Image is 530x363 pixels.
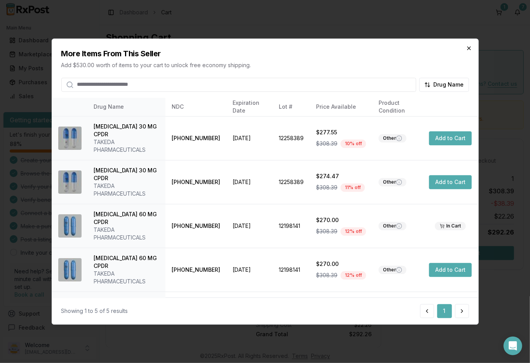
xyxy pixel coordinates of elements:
[94,226,160,241] div: TAKEDA PHARMACEUTICALS
[165,98,226,116] th: NDC
[273,248,310,292] td: 12198141
[94,123,160,138] div: [MEDICAL_DATA] 30 MG CPDR
[379,222,407,230] div: Other
[341,139,366,148] div: 10 % off
[316,271,337,279] span: $308.39
[58,170,82,194] img: Dexilant 30 MG CPDR
[165,204,226,248] td: [PHONE_NUMBER]
[316,129,366,136] div: $277.55
[88,98,166,116] th: Drug Name
[61,48,469,59] h2: More Items From This Seller
[273,160,310,204] td: 12258389
[379,178,407,186] div: Other
[165,292,226,336] td: [PHONE_NUMBER]
[273,204,310,248] td: 12198141
[61,307,128,315] div: Showing 1 to 5 of 5 results
[94,138,160,154] div: TAKEDA PHARMACEUTICALS
[165,116,226,160] td: [PHONE_NUMBER]
[226,98,273,116] th: Expiration Date
[316,260,366,268] div: $270.00
[341,227,366,236] div: 12 % off
[341,271,366,280] div: 12 % off
[429,263,472,277] button: Add to Cart
[273,98,310,116] th: Lot #
[273,116,310,160] td: 12258389
[94,270,160,285] div: TAKEDA PHARMACEUTICALS
[435,222,466,230] div: In Cart
[165,160,226,204] td: [PHONE_NUMBER]
[226,160,273,204] td: [DATE]
[94,210,160,226] div: [MEDICAL_DATA] 60 MG CPDR
[226,204,273,248] td: [DATE]
[310,98,372,116] th: Price Available
[226,292,273,336] td: [DATE]
[419,78,469,92] button: Drug Name
[58,127,82,150] img: Dexilant 30 MG CPDR
[341,183,365,192] div: 11 % off
[437,304,452,318] button: 1
[61,61,469,69] p: Add $530.00 worth of items to your cart to unlock free economy shipping.
[165,248,226,292] td: [PHONE_NUMBER]
[316,228,337,235] span: $308.39
[94,182,160,198] div: TAKEDA PHARMACEUTICALS
[372,98,423,116] th: Product Condition
[434,81,464,89] span: Drug Name
[429,131,472,145] button: Add to Cart
[226,248,273,292] td: [DATE]
[273,292,310,336] td: 12198141
[316,172,366,180] div: $274.47
[226,116,273,160] td: [DATE]
[58,214,82,238] img: Dexilant 60 MG CPDR
[316,216,366,224] div: $270.00
[379,134,407,142] div: Other
[58,258,82,281] img: Dexilant 60 MG CPDR
[379,266,407,274] div: Other
[94,167,160,182] div: [MEDICAL_DATA] 30 MG CPDR
[316,140,337,148] span: $308.39
[429,175,472,189] button: Add to Cart
[316,184,337,191] span: $308.39
[94,254,160,270] div: [MEDICAL_DATA] 60 MG CPDR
